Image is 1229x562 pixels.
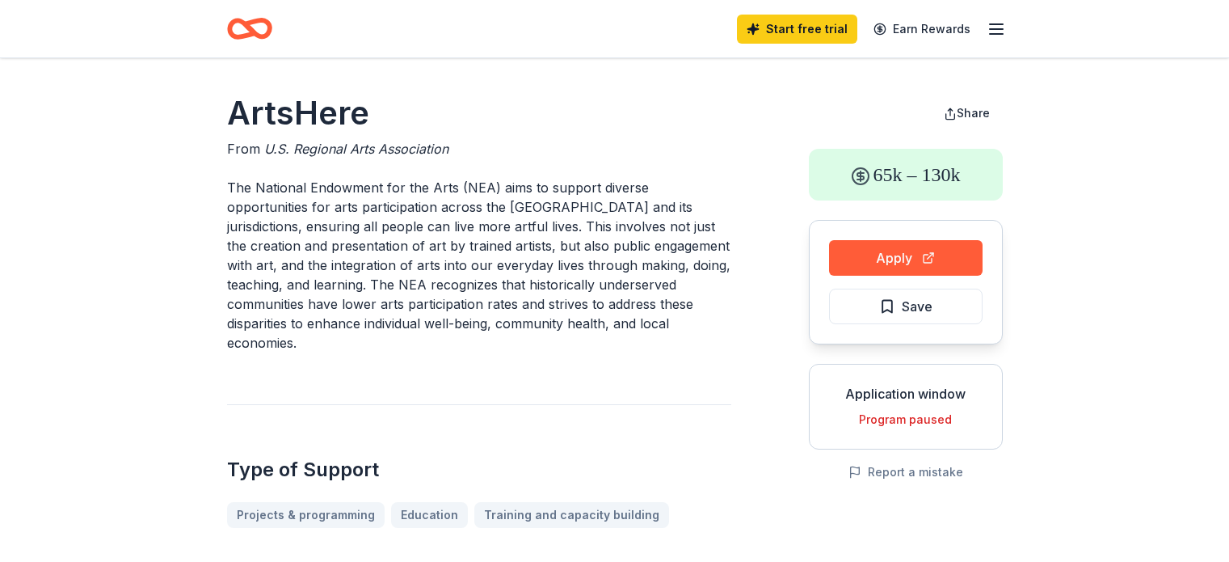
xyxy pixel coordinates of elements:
div: From [227,139,731,158]
a: Home [227,10,272,48]
button: Share [931,97,1003,129]
span: U.S. Regional Arts Association [264,141,448,157]
button: Report a mistake [848,463,963,482]
span: Save [902,296,932,317]
div: Program paused [823,410,989,429]
button: Save [829,289,983,324]
h2: Type of Support [227,457,731,483]
div: 65k – 130k [809,149,1003,201]
a: Start free trial [737,15,857,44]
div: Application window [823,384,989,404]
h1: ArtsHere [227,91,731,136]
button: Apply [829,240,983,276]
a: Earn Rewards [864,15,980,44]
span: Share [957,106,990,120]
p: The National Endowment for the Arts (NEA) aims to support diverse opportunities for arts particip... [227,178,731,353]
